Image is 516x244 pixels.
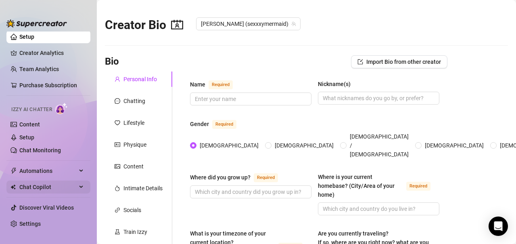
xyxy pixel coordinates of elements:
[318,80,356,88] label: Nickname(s)
[318,172,439,199] label: Where is your current homebase? (City/Area of your home)
[115,229,120,235] span: experiment
[351,55,447,68] button: Import Bio from other creator
[105,17,183,33] h2: Creator Bio
[19,79,84,92] a: Purchase Subscription
[406,182,430,191] span: Required
[190,120,209,128] div: Gender
[19,134,34,141] a: Setup
[171,19,183,31] span: contacts
[115,76,120,82] span: user
[323,204,433,213] input: Where is your current homebase? (City/Area of your home)
[10,168,17,174] span: thunderbolt
[190,172,287,182] label: Where did you grow up?
[212,120,236,129] span: Required
[366,59,441,65] span: Import Bio from other creator
[190,80,205,89] div: Name
[291,21,296,26] span: team
[123,227,147,236] div: Train Izzy
[105,55,119,68] h3: Bio
[123,118,144,127] div: Lifestyle
[19,181,77,194] span: Chat Copilot
[123,140,146,149] div: Physique
[19,204,74,211] a: Discover Viral Videos
[347,132,412,159] span: [DEMOGRAPHIC_DATA] / [DEMOGRAPHIC_DATA]
[19,66,59,72] a: Team Analytics
[318,80,351,88] div: Nickname(s)
[123,97,145,105] div: Chatting
[55,103,68,114] img: AI Chatter
[6,19,67,27] img: logo-BBDzfeDw.svg
[19,46,84,59] a: Creator Analytics
[123,75,157,84] div: Personal Info
[10,184,16,190] img: Chat Copilot
[115,207,120,213] span: link
[272,141,337,150] span: [DEMOGRAPHIC_DATA]
[19,121,40,128] a: Content
[123,184,163,193] div: Intimate Details
[19,147,61,154] a: Chat Monitoring
[190,119,245,129] label: Gender
[115,185,120,191] span: fire
[196,141,262,150] span: [DEMOGRAPHIC_DATA]
[115,98,120,104] span: message
[209,80,233,89] span: Required
[318,172,403,199] div: Where is your current homebase? (City/Area of your home)
[254,173,278,182] span: Required
[115,164,120,169] span: picture
[19,164,77,177] span: Automations
[115,120,120,126] span: heart
[489,217,508,236] div: Open Intercom Messenger
[115,142,120,147] span: idcard
[19,34,34,40] a: Setup
[357,59,363,65] span: import
[195,187,305,196] input: Where did you grow up?
[123,162,144,171] div: Content
[201,18,296,30] span: Aubrey (sexxxymermaid)
[190,80,242,89] label: Name
[190,173,251,182] div: Where did you grow up?
[323,94,433,103] input: Nickname(s)
[123,206,141,215] div: Socials
[11,106,52,114] span: Izzy AI Chatter
[19,221,41,227] a: Settings
[422,141,487,150] span: [DEMOGRAPHIC_DATA]
[195,95,305,103] input: Name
